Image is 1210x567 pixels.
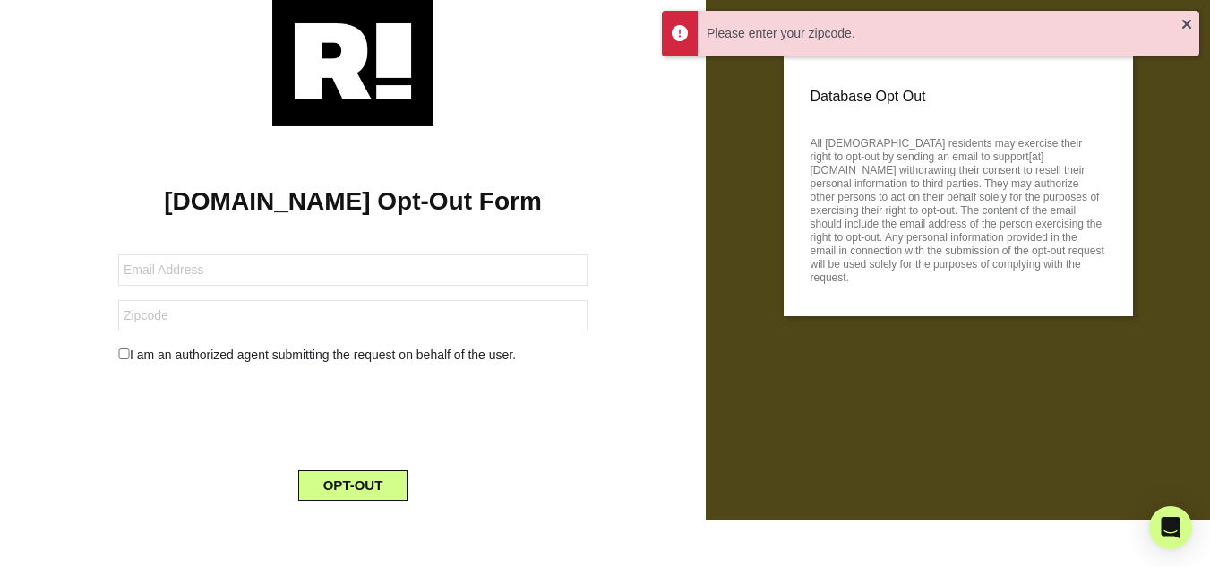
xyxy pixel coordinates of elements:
div: Please enter your zipcode. [707,24,1181,43]
div: Open Intercom Messenger [1149,506,1192,549]
div: I am an authorized agent submitting the request on behalf of the user. [105,346,601,365]
input: Zipcode [118,300,588,331]
input: Email Address [118,254,588,286]
h1: [DOMAIN_NAME] Opt-Out Form [27,186,679,217]
p: Database Opt Out [811,83,1106,110]
button: OPT-OUT [298,470,408,501]
iframe: reCAPTCHA [217,379,489,449]
p: All [DEMOGRAPHIC_DATA] residents may exercise their right to opt-out by sending an email to suppo... [811,132,1106,285]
